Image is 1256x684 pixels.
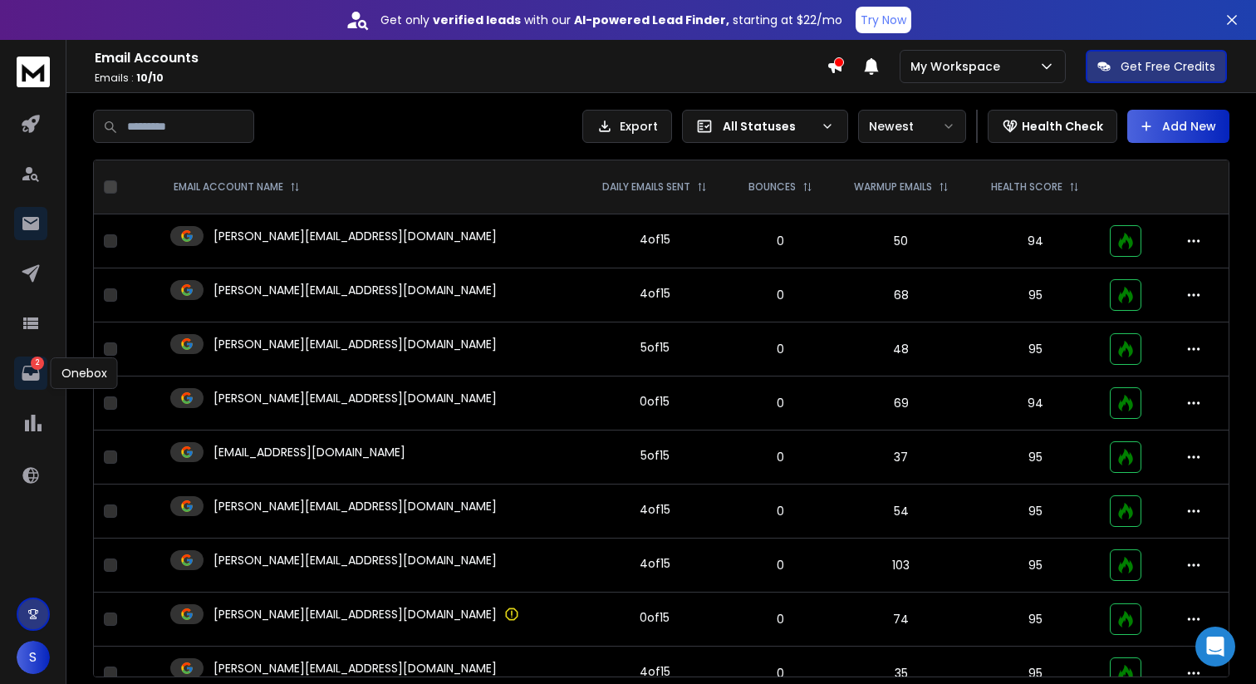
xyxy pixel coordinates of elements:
td: 95 [970,268,1101,322]
p: Get Free Credits [1121,58,1215,75]
td: 95 [970,485,1101,539]
p: 0 [739,395,822,411]
div: 0 of 15 [640,609,670,626]
td: 68 [832,268,970,322]
p: HEALTH SCORE [991,180,1062,194]
p: 2 [31,357,44,370]
div: 5 of 15 [640,447,670,464]
p: [PERSON_NAME][EMAIL_ADDRESS][DOMAIN_NAME] [213,282,497,298]
p: 0 [739,503,822,519]
p: [PERSON_NAME][EMAIL_ADDRESS][DOMAIN_NAME] [213,390,497,406]
p: DAILY EMAILS SENT [602,180,690,194]
strong: AI-powered Lead Finder, [574,12,729,28]
p: Get only with our starting at $22/mo [380,12,842,28]
td: 95 [970,539,1101,593]
p: [PERSON_NAME][EMAIL_ADDRESS][DOMAIN_NAME] [213,336,497,352]
span: 10 / 10 [136,71,164,85]
button: S [17,641,50,674]
p: BOUNCES [748,180,796,194]
button: Add New [1127,110,1229,143]
td: 74 [832,593,970,647]
p: 0 [739,287,822,303]
td: 95 [970,593,1101,647]
td: 95 [970,322,1101,376]
p: 0 [739,341,822,357]
p: WARMUP EMAILS [854,180,932,194]
div: 4 of 15 [640,231,670,248]
div: EMAIL ACCOUNT NAME [174,180,300,194]
p: Try Now [861,12,906,28]
p: All Statuses [723,118,814,135]
p: 0 [739,449,822,465]
div: Open Intercom Messenger [1195,627,1235,667]
p: Health Check [1022,118,1103,135]
p: [PERSON_NAME][EMAIL_ADDRESS][DOMAIN_NAME] [213,660,497,677]
img: logo [17,57,50,87]
button: Health Check [988,110,1117,143]
button: Try Now [856,7,911,33]
div: Onebox [51,357,118,389]
td: 37 [832,431,970,485]
p: 0 [739,665,822,682]
p: 0 [739,557,822,573]
div: 4 of 15 [640,555,670,572]
strong: verified leads [433,12,521,28]
p: 0 [739,611,822,627]
p: [EMAIL_ADDRESS][DOMAIN_NAME] [213,444,405,460]
td: 48 [832,322,970,376]
p: [PERSON_NAME][EMAIL_ADDRESS][DOMAIN_NAME] [213,606,497,622]
div: 0 of 15 [640,393,670,410]
button: Export [582,110,672,143]
button: Newest [858,110,966,143]
td: 103 [832,539,970,593]
td: 94 [970,376,1101,431]
p: Emails : [95,71,827,85]
td: 95 [970,431,1101,485]
button: Get Free Credits [1086,50,1227,83]
p: [PERSON_NAME][EMAIL_ADDRESS][DOMAIN_NAME] [213,228,497,244]
div: 4 of 15 [640,501,670,518]
td: 50 [832,214,970,268]
a: 2 [14,357,47,390]
div: 4 of 15 [640,663,670,680]
div: 4 of 15 [640,285,670,302]
td: 54 [832,485,970,539]
p: 0 [739,233,822,249]
h1: Email Accounts [95,48,827,68]
p: [PERSON_NAME][EMAIL_ADDRESS][DOMAIN_NAME] [213,498,497,514]
td: 69 [832,376,970,431]
td: 94 [970,214,1101,268]
p: My Workspace [910,58,1007,75]
div: 5 of 15 [640,339,670,356]
p: [PERSON_NAME][EMAIL_ADDRESS][DOMAIN_NAME] [213,552,497,568]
